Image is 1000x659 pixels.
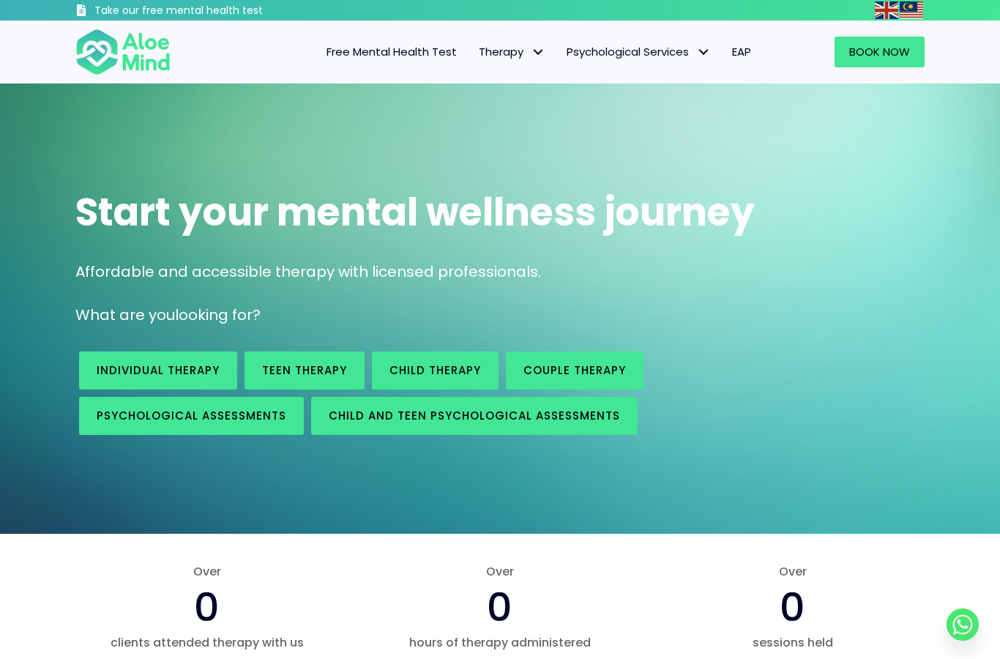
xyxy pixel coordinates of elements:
p: Affordable and accessible therapy with licensed professionals. [75,261,925,283]
span: Over [661,563,925,580]
a: Child Therapy [372,351,499,390]
span: Couple therapy [523,362,626,378]
span: hours of therapy administered [368,634,632,651]
a: Child and Teen Psychological assessments [311,397,638,435]
img: ms [900,1,923,19]
nav: Menu [190,37,762,67]
h3: Take our free mental health test [94,4,341,18]
span: Over [75,563,339,580]
span: 0 [780,579,805,635]
span: Therapy: submenu [527,42,548,63]
a: English [875,1,900,18]
span: Psychological Services: submenu [693,42,714,63]
span: Child Therapy [389,362,481,378]
a: Whatsapp [947,608,979,641]
span: Start your mental wellness journey [75,185,755,239]
span: Individual therapy [97,362,220,378]
span: Child and Teen Psychological assessments [329,408,620,423]
a: Psychological ServicesPsychological Services: submenu [556,37,721,67]
a: Psychological assessments [79,397,304,435]
a: Teen Therapy [245,351,365,390]
a: Couple therapy [506,351,643,390]
a: TherapyTherapy: submenu [468,37,556,67]
span: looking for? [175,305,261,325]
span: sessions held [661,634,925,651]
span: Book Now [849,44,910,59]
a: Take our free mental health test [75,4,341,21]
span: clients attended therapy with us [75,634,339,651]
img: Aloe mind Logo [75,28,171,76]
span: Free Mental Health Test [327,44,457,59]
img: en [875,1,898,19]
a: EAP [721,37,762,67]
span: Psychological assessments [97,408,286,423]
span: Therapy [479,44,545,59]
a: Malay [900,1,925,18]
span: 0 [194,579,220,635]
span: EAP [732,44,751,59]
a: Book Now [835,37,925,67]
span: What are you [75,305,175,325]
a: Individual therapy [79,351,237,390]
span: Psychological Services [567,44,710,59]
span: Teen Therapy [262,362,347,378]
a: Free Mental Health Test [316,37,468,67]
span: 0 [487,579,512,635]
span: Over [368,563,632,580]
